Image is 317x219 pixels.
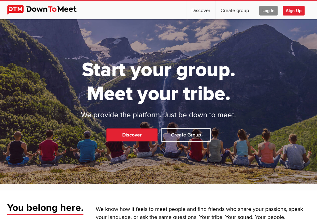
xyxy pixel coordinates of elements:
[7,202,83,215] span: You belong here.
[161,128,211,142] a: Create Group
[7,5,86,15] img: DownToMeet
[216,1,254,19] a: Create group
[106,128,158,141] a: Discover
[58,58,259,106] h1: Start your group. Meet your tribe.
[254,1,283,19] a: Log In
[283,6,305,16] span: Sign Up
[259,6,278,16] span: Log In
[283,1,310,19] a: Sign Up
[186,1,215,19] a: Discover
